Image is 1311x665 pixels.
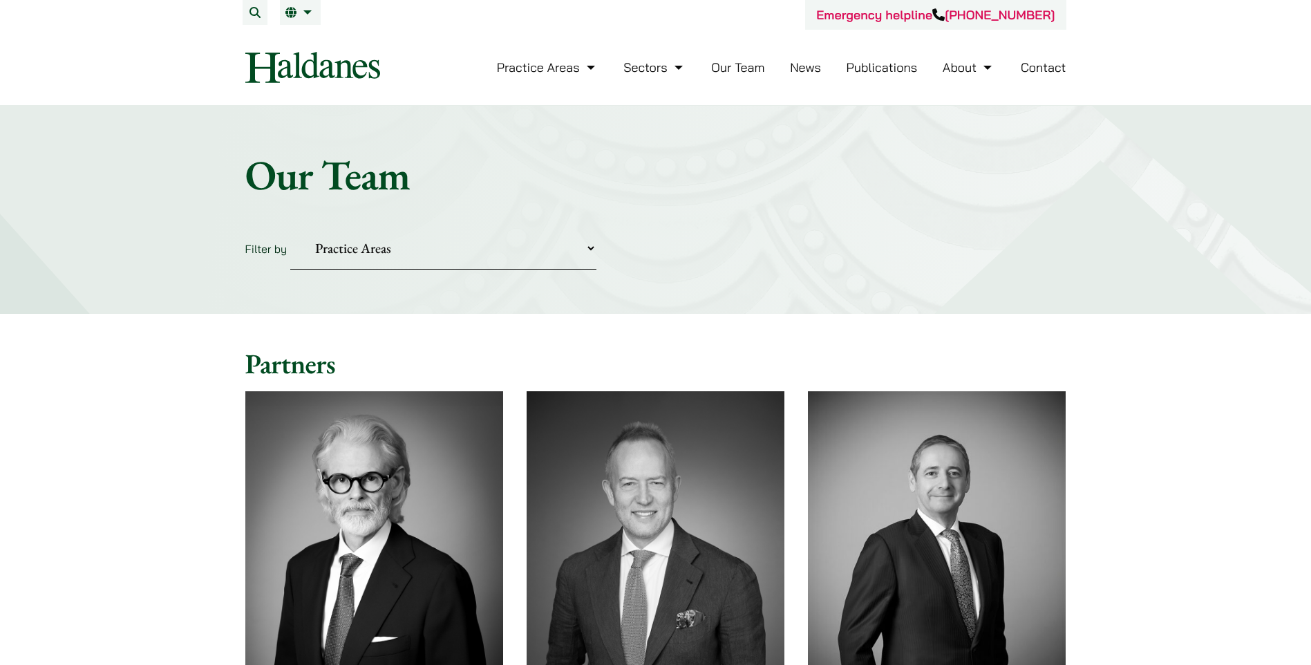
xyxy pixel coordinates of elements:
[497,59,598,75] a: Practice Areas
[1021,59,1066,75] a: Contact
[285,7,315,18] a: EN
[816,7,1055,23] a: Emergency helpline[PHONE_NUMBER]
[245,242,287,256] label: Filter by
[245,347,1066,380] h2: Partners
[943,59,995,75] a: About
[790,59,821,75] a: News
[711,59,764,75] a: Our Team
[623,59,686,75] a: Sectors
[847,59,918,75] a: Publications
[245,52,380,83] img: Logo of Haldanes
[245,150,1066,200] h1: Our Team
